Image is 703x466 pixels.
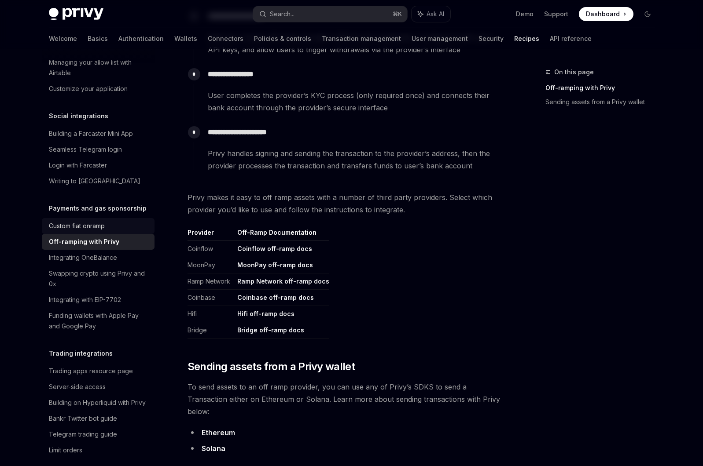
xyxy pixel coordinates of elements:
[237,245,312,253] a: Coinflow off-ramp docs
[42,126,155,142] a: Building a Farcaster Mini App
[49,111,108,121] h5: Social integrations
[234,228,329,241] th: Off-Ramp Documentation
[188,322,234,339] td: Bridge
[202,444,225,453] a: Solana
[42,266,155,292] a: Swapping crypto using Privy and 0x
[49,128,133,139] div: Building a Farcaster Mini App
[49,382,106,392] div: Server-side access
[49,8,103,20] img: dark logo
[579,7,633,21] a: Dashboard
[545,95,662,109] a: Sending assets from a Privy wallet
[42,234,155,250] a: Off-ramping with Privy
[640,7,655,21] button: Toggle dark mode
[188,273,234,290] td: Ramp Network
[49,252,117,263] div: Integrating OneBalance
[253,6,407,22] button: Search...⌘K
[208,147,504,172] span: Privy handles signing and sending the transaction to the provider’s address, then the provider pr...
[188,228,234,241] th: Provider
[174,28,197,49] a: Wallets
[202,428,235,437] a: Ethereum
[412,28,468,49] a: User management
[49,203,147,214] h5: Payments and gas sponsorship
[237,277,329,285] a: Ramp Network off-ramp docs
[42,55,155,81] a: Managing your allow list with Airtable
[322,28,401,49] a: Transaction management
[49,57,149,78] div: Managing your allow list with Airtable
[88,28,108,49] a: Basics
[550,28,592,49] a: API reference
[49,160,107,171] div: Login with Farcaster
[42,250,155,266] a: Integrating OneBalance
[42,218,155,234] a: Custom fiat onramp
[49,310,149,331] div: Funding wallets with Apple Pay and Google Pay
[237,326,304,334] a: Bridge off-ramp docs
[42,81,155,97] a: Customize your application
[42,157,155,173] a: Login with Farcaster
[118,28,164,49] a: Authentication
[49,221,105,231] div: Custom fiat onramp
[188,257,234,273] td: MoonPay
[49,413,117,424] div: Bankr Twitter bot guide
[478,28,504,49] a: Security
[544,10,568,18] a: Support
[49,366,133,376] div: Trading apps resource page
[49,268,149,289] div: Swapping crypto using Privy and 0x
[237,310,294,318] a: Hifi off-ramp docs
[208,89,504,114] span: User completes the provider’s KYC process (only required once) and connects their bank account th...
[49,176,140,186] div: Writing to [GEOGRAPHIC_DATA]
[49,144,122,155] div: Seamless Telegram login
[49,84,128,94] div: Customize your application
[188,306,234,322] td: Hifi
[237,294,314,302] a: Coinbase off-ramp docs
[208,28,243,49] a: Connectors
[545,81,662,95] a: Off-ramping with Privy
[49,237,119,247] div: Off-ramping with Privy
[49,348,113,359] h5: Trading integrations
[412,6,450,22] button: Ask AI
[42,363,155,379] a: Trading apps resource page
[254,28,311,49] a: Policies & controls
[49,397,146,408] div: Building on Hyperliquid with Privy
[42,442,155,458] a: Limit orders
[237,261,313,269] a: MoonPay off-ramp docs
[188,191,505,216] span: Privy makes it easy to off ramp assets with a number of third party providers. Select which provi...
[393,11,402,18] span: ⌘ K
[554,67,594,77] span: On this page
[42,395,155,411] a: Building on Hyperliquid with Privy
[188,241,234,257] td: Coinflow
[514,28,539,49] a: Recipes
[188,290,234,306] td: Coinbase
[188,360,355,374] span: Sending assets from a Privy wallet
[270,9,294,19] div: Search...
[49,28,77,49] a: Welcome
[427,10,444,18] span: Ask AI
[42,173,155,189] a: Writing to [GEOGRAPHIC_DATA]
[42,308,155,334] a: Funding wallets with Apple Pay and Google Pay
[188,381,505,418] span: To send assets to an off ramp provider, you can use any of Privy’s SDKS to send a Transaction eit...
[49,429,117,440] div: Telegram trading guide
[516,10,534,18] a: Demo
[49,445,82,455] div: Limit orders
[586,10,620,18] span: Dashboard
[49,295,121,305] div: Integrating with EIP-7702
[42,426,155,442] a: Telegram trading guide
[42,379,155,395] a: Server-side access
[42,411,155,426] a: Bankr Twitter bot guide
[42,142,155,157] a: Seamless Telegram login
[42,292,155,308] a: Integrating with EIP-7702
